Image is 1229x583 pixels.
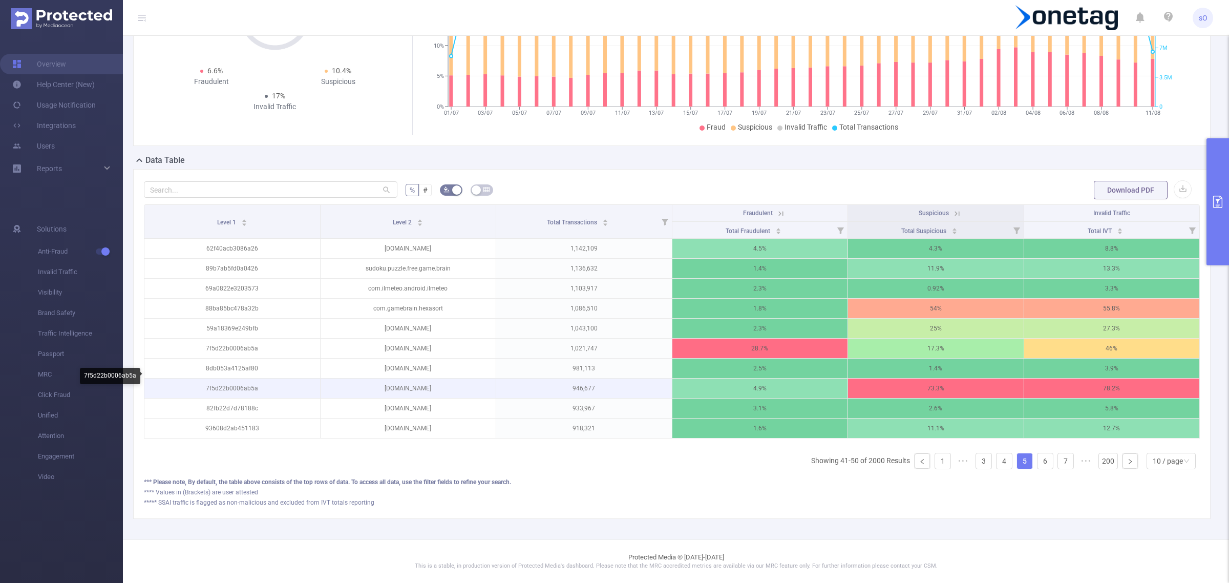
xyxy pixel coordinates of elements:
span: Passport [38,344,123,364]
span: Video [38,467,123,487]
p: 1,103,917 [496,279,672,298]
i: icon: caret-down [241,222,247,225]
tspan: 23/07 [820,110,835,116]
p: 1,142,109 [496,239,672,258]
a: Usage Notification [12,95,96,115]
p: 4.3% [848,239,1024,258]
a: 5 [1017,453,1032,469]
i: Filter menu [1009,222,1024,238]
span: Total Transactions [839,123,898,131]
p: 0.92% [848,279,1024,298]
p: 1.8% [672,299,848,318]
p: 2.3% [672,319,848,338]
i: icon: caret-down [602,222,608,225]
p: 93608d2ab451183 [144,419,320,438]
i: icon: left [919,459,925,465]
div: Sort [602,218,608,224]
p: 1,043,100 [496,319,672,338]
p: 12.7% [1024,419,1200,438]
span: Click Fraud [38,385,123,405]
p: 54% [848,299,1024,318]
p: 4.9% [672,379,848,398]
h2: Data Table [145,154,185,166]
p: 8db053a4125af80 [144,359,320,378]
span: ••• [955,453,971,469]
p: 7f5d22b0006ab5a [144,339,320,358]
p: [DOMAIN_NAME] [321,399,496,418]
i: Filter menu [1185,222,1199,238]
input: Search... [144,181,397,198]
p: 933,967 [496,399,672,418]
span: Engagement [38,446,123,467]
span: sO [1199,8,1207,28]
i: icon: caret-down [951,230,957,233]
div: 10 / page [1153,453,1183,469]
button: Download PDF [1094,181,1168,199]
p: [DOMAIN_NAME] [321,239,496,258]
i: icon: caret-up [417,218,423,221]
span: Reports [37,164,62,173]
li: 3 [976,453,992,469]
p: 82fb22d7d78188c [144,399,320,418]
p: 3.1% [672,399,848,418]
p: 13.3% [1024,259,1200,278]
span: Fraudulent [743,210,773,217]
div: *** Please note, By default, the table above consists of the top rows of data. To access all data... [144,477,1200,487]
tspan: 19/07 [751,110,766,116]
p: 918,321 [496,419,672,438]
p: 981,113 [496,359,672,378]
div: Invalid Traffic [211,101,338,112]
i: Filter menu [658,205,672,238]
a: Help Center (New) [12,74,95,95]
p: 2.3% [672,279,848,298]
div: Sort [951,226,958,233]
span: MRC [38,364,123,385]
p: com.gamebrain.hexasort [321,299,496,318]
tspan: 01/07 [443,110,458,116]
tspan: 0 [1159,103,1162,110]
tspan: 0% [437,103,444,110]
tspan: 11/07 [614,110,629,116]
tspan: 11/08 [1145,110,1160,116]
p: [DOMAIN_NAME] [321,319,496,338]
li: 5 [1016,453,1033,469]
p: 1,021,747 [496,339,672,358]
p: 8.8% [1024,239,1200,258]
i: icon: caret-up [951,226,957,230]
a: Overview [12,54,66,74]
span: Attention [38,426,123,446]
p: [DOMAIN_NAME] [321,419,496,438]
i: icon: down [1183,458,1190,465]
p: 62f40acb3086a26 [144,239,320,258]
p: 27.3% [1024,319,1200,338]
i: icon: bg-colors [443,186,450,193]
span: 17% [272,92,285,100]
span: Invalid Traffic [785,123,827,131]
span: ••• [1078,453,1094,469]
p: 69a0822e3203573 [144,279,320,298]
p: [DOMAIN_NAME] [321,379,496,398]
li: 200 [1098,453,1118,469]
tspan: 21/07 [786,110,800,116]
div: 7f5d22b0006ab5a [80,368,140,384]
tspan: 5% [437,73,444,80]
span: # [423,186,428,194]
div: Sort [1117,226,1123,233]
p: 946,677 [496,379,672,398]
footer: Protected Media © [DATE]-[DATE] [123,539,1229,583]
span: Anti-Fraud [38,241,123,262]
div: **** Values in (Brackets) are user attested [144,488,1200,497]
i: icon: caret-up [602,218,608,221]
li: 1 [935,453,951,469]
li: 7 [1057,453,1074,469]
span: Solutions [37,219,67,239]
tspan: 13/07 [649,110,664,116]
tspan: 29/07 [923,110,938,116]
img: Protected Media [11,8,112,29]
p: 78.2% [1024,379,1200,398]
tspan: 15/07 [683,110,698,116]
span: Visibility [38,282,123,303]
li: Previous Page [914,453,930,469]
p: 5.8% [1024,399,1200,418]
p: 3.9% [1024,359,1200,378]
